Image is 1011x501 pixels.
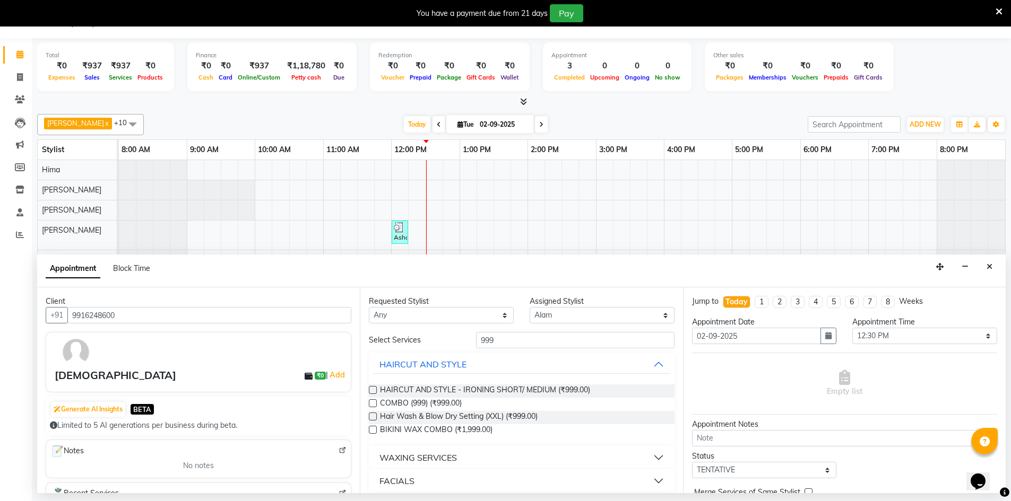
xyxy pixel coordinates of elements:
div: Appointment [551,51,683,60]
span: Prepaid [407,74,434,81]
div: ₹0 [821,60,851,72]
div: 0 [622,60,652,72]
a: 10:00 AM [255,142,293,157]
div: ₹1,18,780 [283,60,330,72]
a: 7:00 PM [869,142,902,157]
span: Petty cash [289,74,324,81]
div: Requested Stylist [369,296,514,307]
span: [PERSON_NAME] [42,205,101,215]
span: Card [216,74,235,81]
div: Weeks [899,296,923,307]
div: Appointment Date [692,317,837,328]
li: 8 [881,296,895,308]
span: Tue [455,120,477,128]
div: Client [46,296,351,307]
a: 8:00 AM [119,142,153,157]
a: 11:00 AM [324,142,362,157]
div: Today [725,296,748,307]
div: Select Services [361,335,468,346]
a: 3:00 PM [597,142,630,157]
a: 5:00 PM [732,142,766,157]
a: 9:00 AM [187,142,221,157]
div: Total [46,51,166,60]
span: +10 [114,118,135,127]
span: Today [404,116,430,133]
li: 2 [773,296,787,308]
button: Close [982,259,997,275]
span: ₹0 [315,372,326,380]
div: You have a payment due from 21 days [417,8,548,19]
span: Packages [713,74,746,81]
div: ₹0 [713,60,746,72]
span: Upcoming [587,74,622,81]
div: Asha, TK02, 12:00 PM-12:15 PM, THREADING - UPPER LIP (₹40) [393,222,407,242]
div: Jump to [692,296,719,307]
span: Hima [42,165,60,174]
div: ₹0 [216,60,235,72]
div: ₹937 [106,60,135,72]
input: Search Appointment [808,116,901,133]
span: Services [106,74,135,81]
div: Redemption [378,51,521,60]
span: Products [135,74,166,81]
div: FACIALS [379,474,414,487]
span: [PERSON_NAME] [47,119,104,127]
div: HAIRCUT AND STYLE [379,358,466,371]
input: Search by Name/Mobile/Email/Code [67,307,351,323]
span: BIKINI WAX COMBO (₹1,999.00) [380,424,492,437]
a: 2:00 PM [528,142,561,157]
div: [DEMOGRAPHIC_DATA] [55,367,176,383]
div: Limited to 5 AI generations per business during beta. [50,420,347,431]
div: Appointment Notes [692,419,997,430]
a: 6:00 PM [801,142,834,157]
a: x [104,119,109,127]
span: Sales [82,74,102,81]
input: Search by service name [476,332,675,348]
li: 1 [755,296,768,308]
span: Due [331,74,347,81]
img: avatar [61,337,91,367]
span: Voucher [378,74,407,81]
div: ₹0 [196,60,216,72]
input: yyyy-mm-dd [692,328,822,344]
div: Other sales [713,51,885,60]
span: Online/Custom [235,74,283,81]
div: 0 [652,60,683,72]
div: ₹0 [330,60,348,72]
li: 4 [809,296,823,308]
span: No show [652,74,683,81]
span: Ongoing [622,74,652,81]
li: 3 [791,296,805,308]
div: ₹937 [235,60,283,72]
span: Memberships [746,74,789,81]
span: [PERSON_NAME] [42,185,101,195]
span: Hair Wash & Blow Dry Setting (XXL) (₹999.00) [380,411,538,424]
li: 6 [845,296,859,308]
div: ₹0 [789,60,821,72]
span: Recent Services [50,487,119,500]
span: Package [434,74,464,81]
div: WAXING SERVICES [379,451,457,464]
span: Empty list [827,370,862,397]
span: [PERSON_NAME] [42,225,101,235]
span: ADD NEW [910,120,941,128]
button: WAXING SERVICES [373,448,670,467]
div: Assigned Stylist [530,296,675,307]
button: Generate AI Insights [51,402,125,417]
span: Appointment [46,259,100,278]
span: Wallet [498,74,521,81]
li: 7 [863,296,877,308]
span: BETA [131,404,154,414]
span: Cash [196,74,216,81]
span: No notes [183,460,214,471]
div: Appointment Time [852,317,997,328]
div: 3 [551,60,587,72]
span: Merge Services of Same Stylist [694,487,800,500]
div: ₹0 [434,60,464,72]
span: Expenses [46,74,78,81]
span: Vouchers [789,74,821,81]
div: ₹0 [46,60,78,72]
div: Status [692,451,837,462]
span: HAIRCUT AND STYLE - IRONING SHORT/ MEDIUM (₹999.00) [380,384,590,398]
span: Block Time [113,263,150,273]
